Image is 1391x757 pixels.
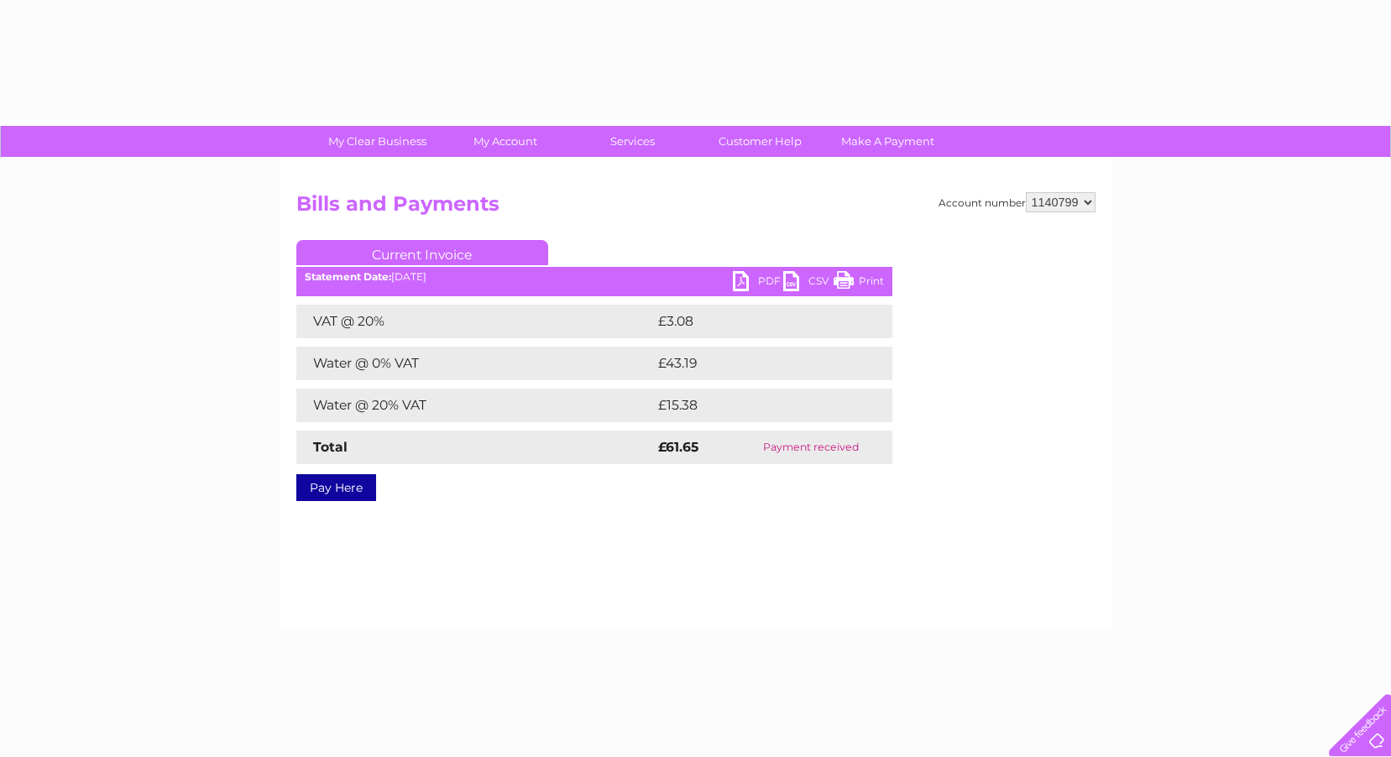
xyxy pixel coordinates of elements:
[296,347,654,380] td: Water @ 0% VAT
[834,271,884,295] a: Print
[939,192,1096,212] div: Account number
[296,474,376,501] a: Pay Here
[733,271,783,295] a: PDF
[296,192,1096,224] h2: Bills and Payments
[296,305,654,338] td: VAT @ 20%
[658,439,698,455] strong: £61.65
[654,347,857,380] td: £43.19
[691,126,829,157] a: Customer Help
[654,389,857,422] td: £15.38
[305,270,391,283] b: Statement Date:
[296,389,654,422] td: Water @ 20% VAT
[783,271,834,295] a: CSV
[296,271,892,283] div: [DATE]
[308,126,447,157] a: My Clear Business
[729,431,892,464] td: Payment received
[296,240,548,265] a: Current Invoice
[563,126,702,157] a: Services
[654,305,854,338] td: £3.08
[818,126,957,157] a: Make A Payment
[436,126,574,157] a: My Account
[313,439,348,455] strong: Total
